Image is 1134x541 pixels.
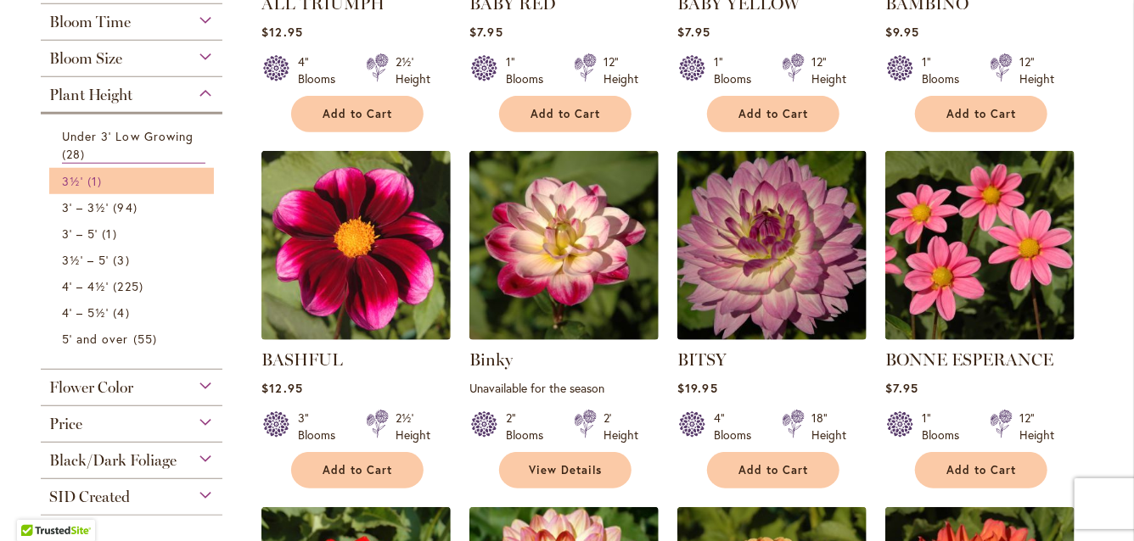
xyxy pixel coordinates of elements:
[707,452,839,488] button: Add to Cart
[62,145,89,163] span: 28
[62,199,109,215] span: 3' – 3½'
[13,481,60,528] iframe: Launch Accessibility Center
[62,304,109,321] span: 4' – 5½'
[811,410,846,443] div: 18" Height
[133,330,161,348] span: 55
[291,96,424,132] button: Add to Cart
[62,251,205,269] a: 3½' – 5' 3
[261,24,302,40] span: $12.95
[62,173,83,189] span: 3½'
[922,53,969,87] div: 1" Blooms
[915,452,1047,488] button: Add to Cart
[1019,410,1054,443] div: 12" Height
[396,410,430,443] div: 2½' Height
[499,96,632,132] button: Add to Cart
[261,327,451,343] a: BASHFUL
[298,53,345,87] div: 4" Blooms
[113,304,133,321] span: 4
[261,151,451,340] img: BASHFUL
[113,277,147,295] span: 225
[885,24,919,40] span: $9.95
[62,226,98,242] span: 3' – 5'
[291,452,424,488] button: Add to Cart
[323,107,392,121] span: Add to Cart
[811,53,846,87] div: 12" Height
[49,451,177,470] span: Black/Dark Foliage
[62,278,109,294] span: 4' – 4½'
[62,331,129,347] span: 5' and over
[49,86,132,104] span: Plant Height
[396,53,430,87] div: 2½' Height
[49,378,133,397] span: Flower Color
[469,24,502,40] span: $7.95
[714,53,761,87] div: 1" Blooms
[469,349,513,370] a: Binky
[531,107,600,121] span: Add to Cart
[49,49,122,68] span: Bloom Size
[261,349,343,370] a: BASHFUL
[529,463,602,477] span: View Details
[113,198,141,216] span: 94
[738,463,808,477] span: Add to Cart
[62,277,205,295] a: 4' – 4½' 225
[499,452,632,488] a: View Details
[885,327,1075,343] a: BONNE ESPERANCE
[49,415,82,433] span: Price
[714,410,761,443] div: 4" Blooms
[506,410,553,443] div: 2" Blooms
[62,252,109,268] span: 3½' – 5'
[738,107,808,121] span: Add to Cart
[677,349,727,370] a: BITSY
[62,172,205,190] a: 3½' 1
[87,172,106,190] span: 1
[506,53,553,87] div: 1" Blooms
[113,251,133,269] span: 3
[298,410,345,443] div: 3" Blooms
[62,225,205,243] a: 3' – 5' 1
[469,380,659,396] p: Unavailable for the season
[885,151,1075,340] img: BONNE ESPERANCE
[62,127,205,164] a: Under 3' Low Growing 28
[885,349,1053,370] a: BONNE ESPERANCE
[922,410,969,443] div: 1" Blooms
[62,128,194,144] span: Under 3' Low Growing
[49,488,130,506] span: SID Created
[946,107,1016,121] span: Add to Cart
[62,330,205,348] a: 5' and over 55
[707,96,839,132] button: Add to Cart
[603,53,638,87] div: 12" Height
[885,380,918,396] span: $7.95
[946,463,1016,477] span: Add to Cart
[62,198,205,216] a: 3' – 3½' 94
[62,304,205,321] a: 4' – 5½' 4
[469,151,659,340] img: Binky
[469,327,659,343] a: Binky
[261,380,302,396] span: $12.95
[49,13,131,31] span: Bloom Time
[323,463,392,477] span: Add to Cart
[1019,53,1054,87] div: 12" Height
[915,96,1047,132] button: Add to Cart
[677,24,710,40] span: $7.95
[677,380,717,396] span: $19.95
[603,410,638,443] div: 2' Height
[677,327,867,343] a: BITSY
[102,225,121,243] span: 1
[677,151,867,340] img: BITSY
